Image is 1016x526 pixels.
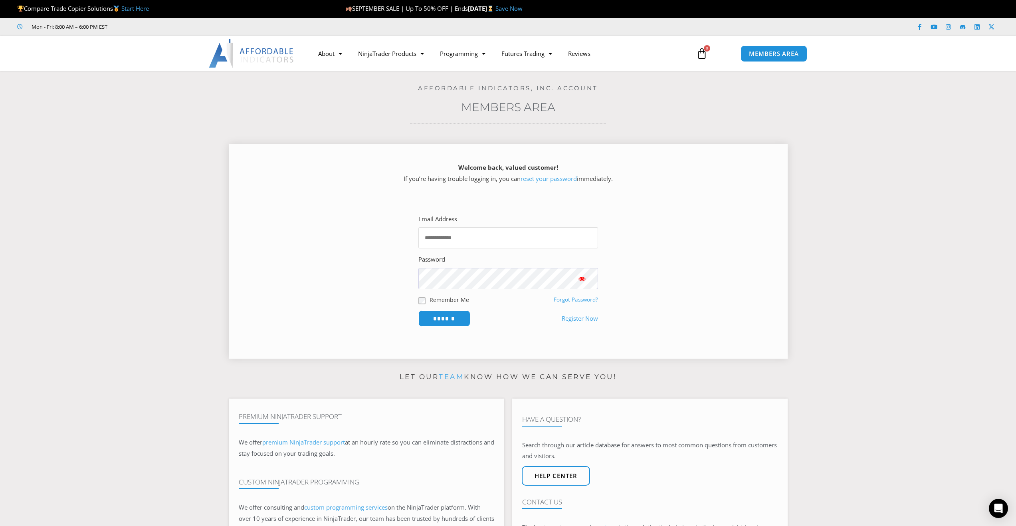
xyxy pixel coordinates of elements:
[468,4,495,12] strong: [DATE]
[439,373,464,381] a: team
[239,503,388,511] span: We offer consulting and
[17,4,149,12] span: Compare Trade Copier Solutions
[310,44,687,63] nav: Menu
[418,254,445,265] label: Password
[239,438,494,457] span: at an hourly rate so you can eliminate distractions and stay focused on your trading goals.
[521,175,577,183] a: reset your password
[522,440,778,462] p: Search through our article database for answers to most common questions from customers and visit...
[350,44,432,63] a: NinjaTrader Products
[989,499,1008,518] div: Open Intercom Messenger
[310,44,350,63] a: About
[741,46,807,62] a: MEMBERS AREA
[113,6,119,12] img: 🥇
[209,39,295,68] img: LogoAI | Affordable Indicators – NinjaTrader
[30,22,107,32] span: Mon - Fri: 8:00 AM – 6:00 PM EST
[430,296,469,304] label: Remember Me
[495,4,523,12] a: Save Now
[704,45,710,52] span: 0
[229,371,788,383] p: Let our know how we can serve you!
[239,478,494,486] h4: Custom NinjaTrader Programming
[346,6,352,12] img: 🍂
[418,84,598,92] a: Affordable Indicators, Inc. Account
[522,415,778,423] h4: Have A Question?
[560,44,598,63] a: Reviews
[535,473,577,479] span: Help center
[239,438,262,446] span: We offer
[418,214,457,225] label: Email Address
[562,313,598,324] a: Register Now
[121,4,149,12] a: Start Here
[262,438,345,446] a: premium NinjaTrader support
[18,6,24,12] img: 🏆
[119,23,238,31] iframe: Customer reviews powered by Trustpilot
[461,100,555,114] a: Members Area
[684,42,719,65] a: 0
[239,413,494,421] h4: Premium NinjaTrader Support
[458,163,558,171] strong: Welcome back, valued customer!
[345,4,468,12] span: SEPTEMBER SALE | Up To 50% OFF | Ends
[522,498,778,506] h4: Contact Us
[566,268,598,289] button: Show password
[493,44,560,63] a: Futures Trading
[554,296,598,303] a: Forgot Password?
[522,466,590,486] a: Help center
[487,6,493,12] img: ⌛
[432,44,493,63] a: Programming
[243,162,774,185] p: If you’re having trouble logging in, you can immediately.
[749,51,799,57] span: MEMBERS AREA
[304,503,388,511] a: custom programming services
